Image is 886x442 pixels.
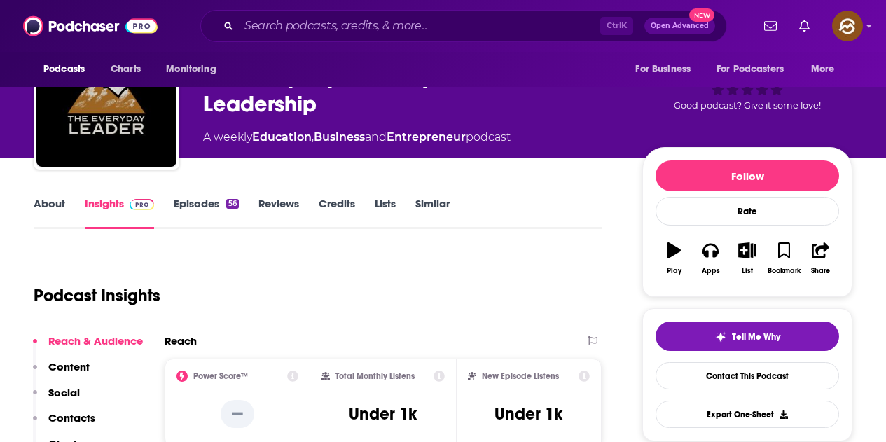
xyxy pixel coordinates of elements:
[130,199,154,210] img: Podchaser Pro
[794,14,815,38] a: Show notifications dropdown
[174,197,239,229] a: Episodes56
[689,8,714,22] span: New
[36,27,176,167] img: The Everyday Leader | Authentic Leadership
[832,11,863,41] img: User Profile
[48,334,143,347] p: Reach & Audience
[702,267,720,275] div: Apps
[34,56,103,83] button: open menu
[165,334,197,347] h2: Reach
[715,331,726,343] img: tell me why sparkle
[742,267,753,275] div: List
[656,160,839,191] button: Follow
[667,267,681,275] div: Play
[811,267,830,275] div: Share
[312,130,314,144] span: ,
[102,56,149,83] a: Charts
[48,360,90,373] p: Content
[494,403,562,424] h3: Under 1k
[707,56,804,83] button: open menu
[34,285,160,306] h1: Podcast Insights
[625,56,708,83] button: open menu
[674,100,821,111] span: Good podcast? Give it some love!
[803,233,839,284] button: Share
[729,233,766,284] button: List
[156,56,234,83] button: open menu
[335,371,415,381] h2: Total Monthly Listens
[801,56,852,83] button: open menu
[656,233,692,284] button: Play
[258,197,299,229] a: Reviews
[415,197,450,229] a: Similar
[314,130,365,144] a: Business
[768,267,801,275] div: Bookmark
[811,60,835,79] span: More
[644,18,715,34] button: Open AdvancedNew
[482,371,559,381] h2: New Episode Listens
[717,60,784,79] span: For Podcasters
[600,17,633,35] span: Ctrl K
[766,233,802,284] button: Bookmark
[33,386,80,412] button: Social
[732,331,780,343] span: Tell Me Why
[365,130,387,144] span: and
[692,233,728,284] button: Apps
[33,411,95,437] button: Contacts
[34,197,65,229] a: About
[656,197,839,226] div: Rate
[111,60,141,79] span: Charts
[48,411,95,424] p: Contacts
[200,10,727,42] div: Search podcasts, credits, & more...
[759,14,782,38] a: Show notifications dropdown
[387,130,466,144] a: Entrepreneur
[832,11,863,41] span: Logged in as hey85204
[23,13,158,39] img: Podchaser - Follow, Share and Rate Podcasts
[832,11,863,41] button: Show profile menu
[252,130,312,144] a: Education
[166,60,216,79] span: Monitoring
[375,197,396,229] a: Lists
[656,322,839,351] button: tell me why sparkleTell Me Why
[33,360,90,386] button: Content
[48,386,80,399] p: Social
[239,15,600,37] input: Search podcasts, credits, & more...
[656,401,839,428] button: Export One-Sheet
[226,199,239,209] div: 56
[33,334,143,360] button: Reach & Audience
[319,197,355,229] a: Credits
[43,60,85,79] span: Podcasts
[85,197,154,229] a: InsightsPodchaser Pro
[656,362,839,389] a: Contact This Podcast
[635,60,691,79] span: For Business
[203,129,511,146] div: A weekly podcast
[221,400,254,428] p: --
[651,22,709,29] span: Open Advanced
[193,371,248,381] h2: Power Score™
[349,403,417,424] h3: Under 1k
